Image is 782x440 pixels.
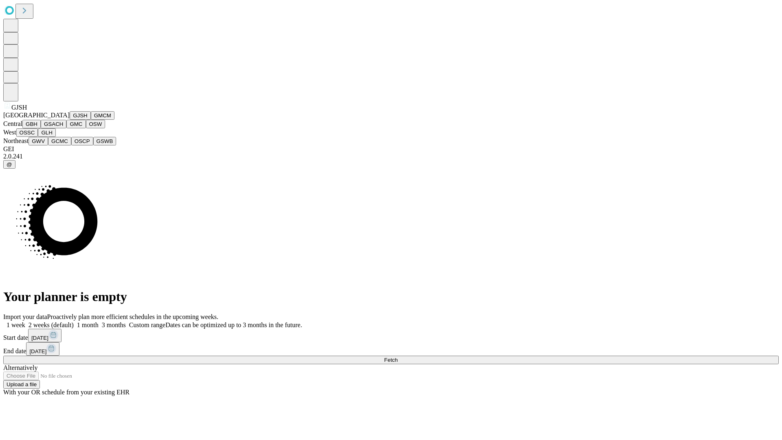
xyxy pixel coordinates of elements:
[3,389,130,396] span: With your OR schedule from your existing EHR
[41,120,66,128] button: GSACH
[3,137,29,144] span: Northeast
[11,104,27,111] span: GJSH
[165,321,302,328] span: Dates can be optimized up to 3 months in the future.
[86,120,105,128] button: OSW
[3,129,16,136] span: West
[7,161,12,167] span: @
[26,342,59,356] button: [DATE]
[71,137,93,145] button: OSCP
[91,111,114,120] button: GMCM
[93,137,116,145] button: GSWB
[3,380,40,389] button: Upload a file
[3,112,70,119] span: [GEOGRAPHIC_DATA]
[3,145,779,153] div: GEI
[3,160,15,169] button: @
[66,120,86,128] button: GMC
[28,329,62,342] button: [DATE]
[7,321,25,328] span: 1 week
[3,289,779,304] h1: Your planner is empty
[48,137,71,145] button: GCMC
[47,313,218,320] span: Proactively plan more efficient schedules in the upcoming weeks.
[29,137,48,145] button: GWV
[3,364,37,371] span: Alternatively
[31,335,48,341] span: [DATE]
[29,348,46,354] span: [DATE]
[22,120,41,128] button: GBH
[38,128,55,137] button: GLH
[3,313,47,320] span: Import your data
[77,321,99,328] span: 1 month
[3,120,22,127] span: Central
[70,111,91,120] button: GJSH
[3,153,779,160] div: 2.0.241
[3,356,779,364] button: Fetch
[16,128,38,137] button: OSSC
[29,321,74,328] span: 2 weeks (default)
[3,329,779,342] div: Start date
[3,342,779,356] div: End date
[384,357,398,363] span: Fetch
[129,321,165,328] span: Custom range
[102,321,126,328] span: 3 months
